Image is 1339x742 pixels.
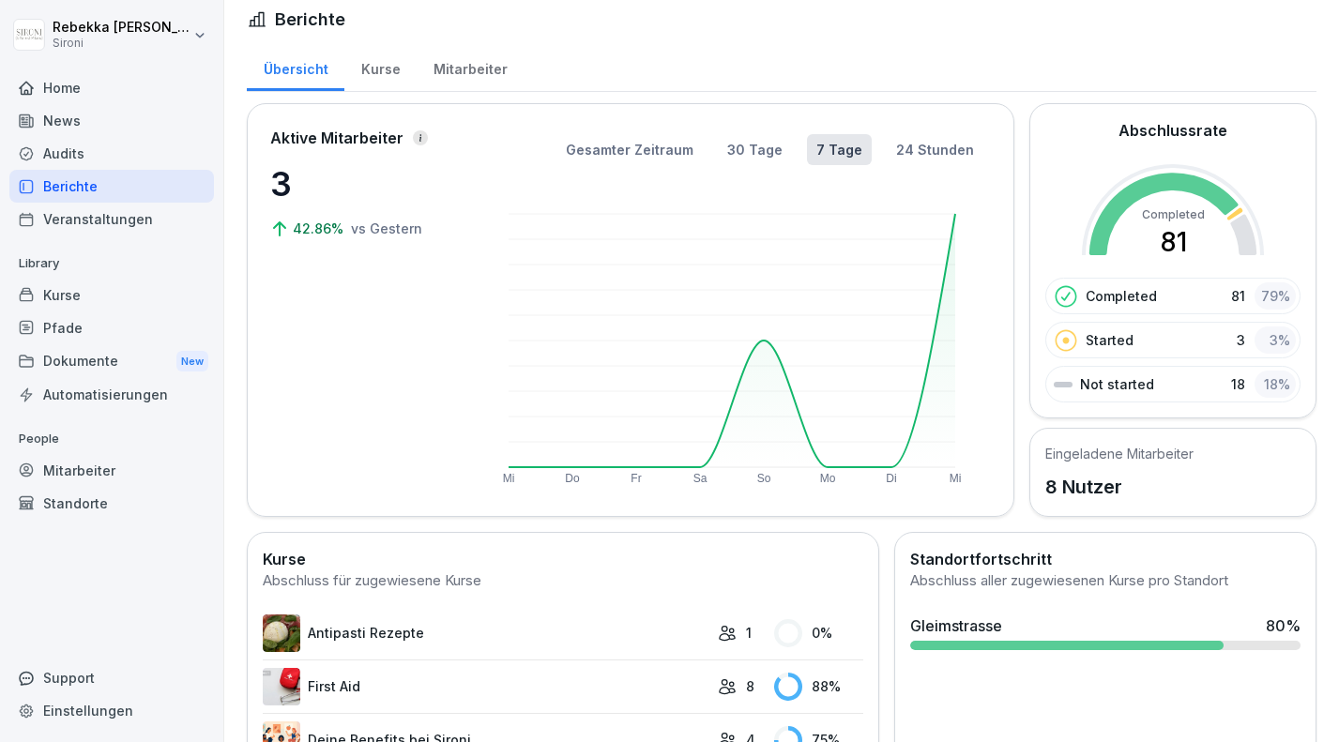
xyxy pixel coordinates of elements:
a: Übersicht [247,43,344,91]
h2: Abschlussrate [1118,119,1227,142]
a: DokumenteNew [9,344,214,379]
p: Aktive Mitarbeiter [270,127,403,149]
div: Gleimstrasse [910,614,1002,637]
button: 30 Tage [718,134,792,165]
p: Sironi [53,37,190,50]
p: Completed [1086,286,1157,306]
a: News [9,104,214,137]
img: pak3lu93rb7wwt42kbfr1gbm.png [263,614,300,652]
a: Einstellungen [9,694,214,727]
div: 79 % [1255,282,1296,310]
button: Gesamter Zeitraum [556,134,703,165]
text: Sa [693,472,708,485]
p: 3 [1237,330,1245,350]
p: Library [9,249,214,279]
a: Audits [9,137,214,170]
a: Berichte [9,170,214,203]
a: Home [9,71,214,104]
button: 24 Stunden [887,134,983,165]
p: Not started [1080,374,1154,394]
p: 18 [1231,374,1245,394]
div: Abschluss aller zugewiesenen Kurse pro Standort [910,570,1301,592]
h1: Berichte [275,7,345,32]
div: Abschluss für zugewiesene Kurse [263,570,863,592]
div: 3 % [1255,326,1296,354]
div: 80 % [1266,614,1301,637]
text: Mo [820,472,836,485]
p: 8 [746,676,754,696]
text: Mi [503,472,515,485]
div: Dokumente [9,344,214,379]
p: Started [1086,330,1134,350]
div: New [176,351,208,372]
text: So [757,472,771,485]
h2: Standortfortschritt [910,548,1301,570]
button: 7 Tage [807,134,872,165]
a: Antipasti Rezepte [263,614,708,652]
text: Fr [631,472,641,485]
p: 81 [1231,286,1245,306]
a: Standorte [9,487,214,520]
img: ovcsqbf2ewum2utvc3o527vw.png [263,668,300,705]
div: 18 % [1255,371,1296,398]
a: Veranstaltungen [9,203,214,235]
h2: Kurse [263,548,863,570]
a: Automatisierungen [9,378,214,411]
div: Support [9,661,214,694]
p: 42.86% [293,219,347,238]
p: People [9,424,214,454]
div: 0 % [774,619,863,647]
a: Mitarbeiter [417,43,524,91]
a: First Aid [263,668,708,705]
text: Di [886,472,896,485]
p: 1 [746,623,752,643]
text: Mi [950,472,962,485]
div: 88 % [774,673,863,701]
a: Mitarbeiter [9,454,214,487]
h5: Eingeladene Mitarbeiter [1045,444,1194,463]
p: Rebekka [PERSON_NAME] [53,20,190,36]
a: Gleimstrasse80% [903,607,1308,658]
a: Kurse [344,43,417,91]
p: 8 Nutzer [1045,473,1194,501]
p: vs Gestern [351,219,422,238]
a: Pfade [9,311,214,344]
p: 3 [270,159,458,209]
a: Kurse [9,279,214,311]
text: Do [565,472,580,485]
